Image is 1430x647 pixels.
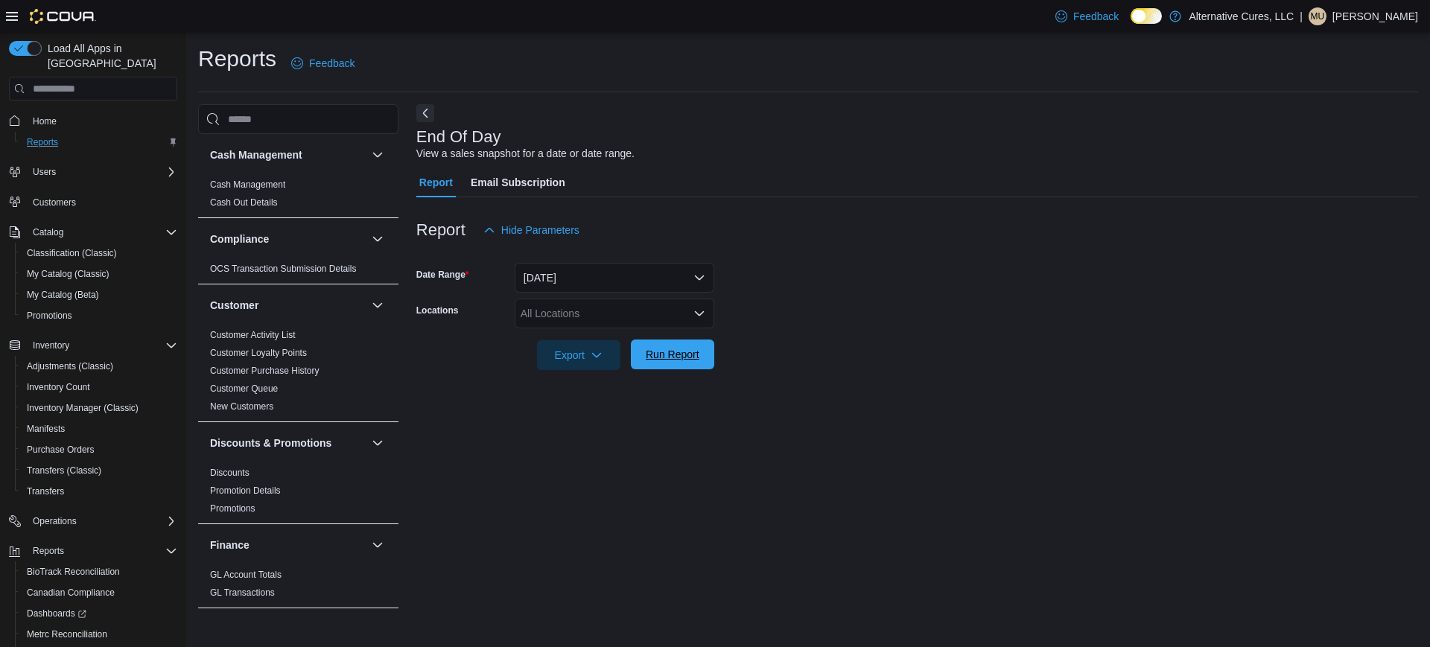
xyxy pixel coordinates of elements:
span: Run Report [646,347,699,362]
span: Reports [21,133,177,151]
span: Reports [27,136,58,148]
label: Date Range [416,269,469,281]
span: Home [27,111,177,130]
button: Catalog [3,222,183,243]
span: BioTrack Reconciliation [27,566,120,578]
span: Reports [33,545,64,557]
a: GL Transactions [210,587,275,598]
span: Reports [27,542,177,560]
button: Operations [3,511,183,532]
button: Adjustments (Classic) [15,356,183,377]
button: Open list of options [693,307,705,319]
button: Users [27,163,62,181]
span: Export [546,340,611,370]
button: Users [3,162,183,182]
span: Feedback [309,56,355,71]
h3: Discounts & Promotions [210,436,331,450]
a: Cash Out Details [210,197,278,208]
button: Canadian Compliance [15,582,183,603]
button: Inventory Count [15,377,183,398]
button: Transfers (Classic) [15,460,183,481]
a: Discounts [210,468,250,478]
div: Cash Management [198,176,398,217]
span: Customers [33,197,76,208]
h1: Reports [198,44,276,74]
span: Customers [27,193,177,211]
span: OCS Transaction Submission Details [210,263,357,275]
button: Reports [3,541,183,561]
button: Compliance [369,230,387,248]
span: GL Transactions [210,587,275,599]
span: New Customers [210,401,273,412]
button: My Catalog (Classic) [15,264,183,284]
button: BioTrack Reconciliation [15,561,183,582]
button: Customers [3,191,183,213]
div: Discounts & Promotions [198,464,398,523]
button: Inventory Manager (Classic) [15,398,183,418]
a: My Catalog (Classic) [21,265,115,283]
div: Customer [198,326,398,421]
span: GL Account Totals [210,569,282,581]
span: Inventory Manager (Classic) [21,399,177,417]
span: Operations [27,512,177,530]
button: Finance [210,538,366,552]
a: Dashboards [21,605,92,622]
button: Reports [27,542,70,560]
button: Discounts & Promotions [210,436,366,450]
label: Locations [416,305,459,316]
span: Feedback [1073,9,1119,24]
a: Customer Queue [210,383,278,394]
span: Load All Apps in [GEOGRAPHIC_DATA] [42,41,177,71]
button: Inventory [3,335,183,356]
span: My Catalog (Beta) [27,289,99,301]
span: Transfers (Classic) [27,465,101,477]
h3: End Of Day [416,128,501,146]
span: Canadian Compliance [21,584,177,602]
span: Catalog [27,223,177,241]
img: Cova [30,9,96,24]
span: Users [33,166,56,178]
span: BioTrack Reconciliation [21,563,177,581]
span: Metrc Reconciliation [21,625,177,643]
span: Customer Activity List [210,329,296,341]
h3: Customer [210,298,258,313]
a: Canadian Compliance [21,584,121,602]
span: Inventory Manager (Classic) [27,402,139,414]
button: Inventory [27,337,75,354]
span: Email Subscription [471,168,565,197]
span: Catalog [33,226,63,238]
button: Operations [27,512,83,530]
div: View a sales snapshot for a date or date range. [416,146,635,162]
a: OCS Transaction Submission Details [210,264,357,274]
a: Promotions [21,307,78,325]
span: My Catalog (Beta) [21,286,177,304]
a: Transfers [21,482,70,500]
a: Customer Activity List [210,330,296,340]
button: [DATE] [515,263,714,293]
span: My Catalog (Classic) [21,265,177,283]
button: Catalog [27,223,69,241]
span: Transfers [21,482,177,500]
span: Dashboards [27,608,86,619]
a: Customer Purchase History [210,366,320,376]
span: Cash Management [210,179,285,191]
span: Transfers (Classic) [21,462,177,479]
span: Customer Queue [210,383,278,395]
p: [PERSON_NAME] [1332,7,1418,25]
span: Inventory [27,337,177,354]
a: Purchase Orders [21,441,101,459]
a: Dashboards [15,603,183,624]
span: Hide Parameters [501,223,579,238]
button: Finance [369,536,387,554]
button: Reports [15,132,183,153]
span: Canadian Compliance [27,587,115,599]
button: Purchase Orders [15,439,183,460]
a: Reports [21,133,64,151]
div: Finance [198,566,398,608]
span: Promotions [27,310,72,322]
span: Operations [33,515,77,527]
button: Classification (Classic) [15,243,183,264]
span: Manifests [21,420,177,438]
button: Compliance [210,232,366,246]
